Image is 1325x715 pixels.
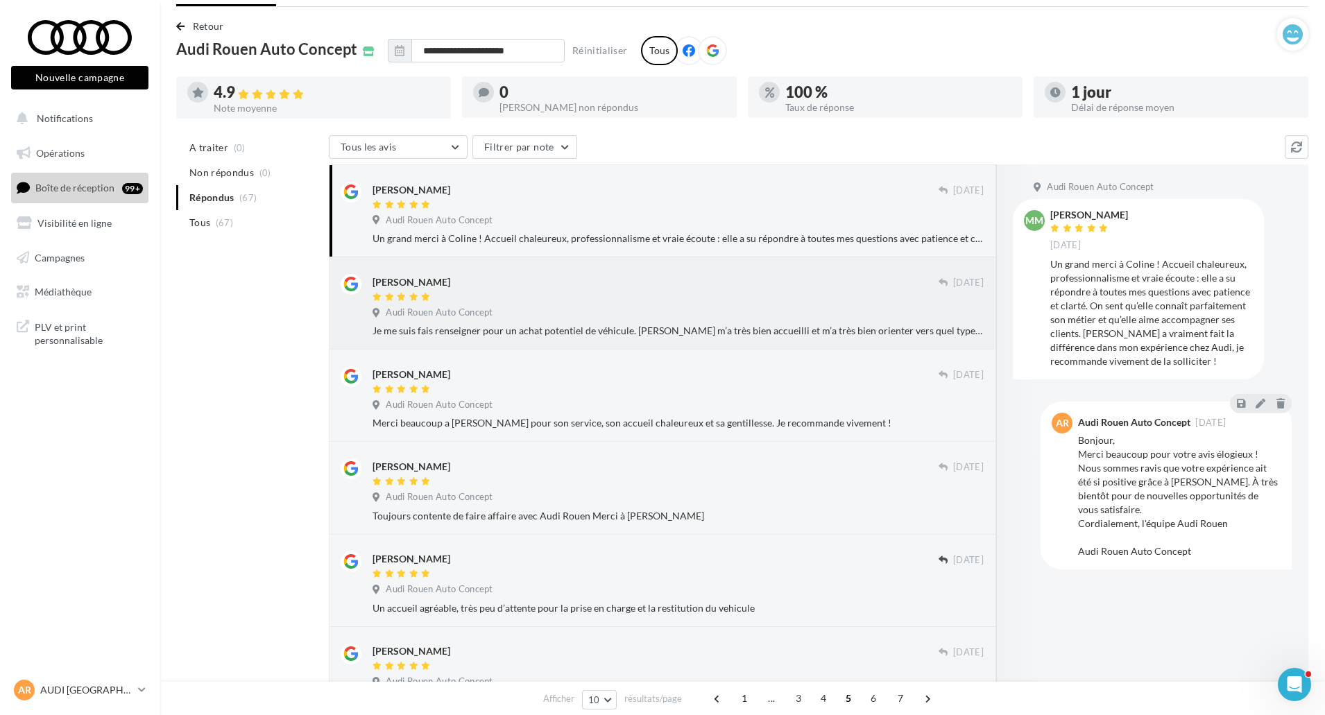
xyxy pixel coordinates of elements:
span: (0) [234,142,246,153]
span: résultats/page [624,692,682,705]
span: 1 [733,687,755,709]
span: Médiathèque [35,286,92,298]
div: [PERSON_NAME] [373,460,450,474]
span: [DATE] [1195,418,1226,427]
span: Tous les avis [341,141,397,153]
div: 1 jour [1071,85,1297,100]
span: Retour [193,20,224,32]
span: Tous [189,216,210,230]
span: Audi Rouen Auto Concept [386,307,493,319]
div: [PERSON_NAME] [373,183,450,197]
span: (0) [259,167,271,178]
div: Un grand merci à Coline ! Accueil chaleureux, professionnalisme et vraie écoute : elle a su répon... [373,232,984,245]
span: Notifications [37,112,93,124]
span: PLV et print personnalisable [35,318,143,347]
div: Un accueil agréable, très peu d’attente pour la prise en charge et la restitution du vehicule [373,601,984,615]
span: Boîte de réception [35,182,114,193]
span: 7 [889,687,912,709]
span: [DATE] [953,554,984,567]
span: Campagnes [35,251,85,263]
span: Audi Rouen Auto Concept [386,214,493,227]
div: Taux de réponse [785,103,1011,112]
span: 4 [812,687,835,709]
button: Retour [176,18,230,35]
div: [PERSON_NAME] [373,368,450,381]
div: Note moyenne [214,103,440,113]
button: Nouvelle campagne [11,66,148,89]
button: Réinitialiser [567,42,633,59]
span: Afficher [543,692,574,705]
a: PLV et print personnalisable [8,312,151,353]
span: AR [18,683,31,697]
span: MM [1025,214,1043,227]
div: Tous [641,36,678,65]
button: Filtrer par note [472,135,577,159]
a: Campagnes [8,243,151,273]
span: A traiter [189,141,228,155]
div: Un grand merci à Coline ! Accueil chaleureux, professionnalisme et vraie écoute : elle a su répon... [1050,257,1253,368]
div: Je me suis fais renseigner pour un achat potentiel de véhicule. [PERSON_NAME] m’a très bien accue... [373,324,984,338]
div: 100 % [785,85,1011,100]
span: Audi Rouen Auto Concept [386,399,493,411]
a: Boîte de réception99+ [8,173,151,203]
div: Merci beaucoup a [PERSON_NAME] pour son service, son accueil chaleureux et sa gentillesse. Je rec... [373,416,984,430]
span: [DATE] [953,277,984,289]
span: ... [760,687,783,709]
button: Notifications [8,104,146,133]
a: Médiathèque [8,277,151,307]
span: AR [1056,416,1069,430]
a: Opérations [8,139,151,168]
div: Audi Rouen Auto Concept [1078,417,1190,427]
span: [DATE] [953,369,984,381]
span: Opérations [36,147,85,159]
span: Audi Rouen Auto Concept [386,491,493,503]
button: 10 [582,690,617,709]
span: 6 [862,687,884,709]
span: 3 [787,687,810,709]
iframe: Intercom live chat [1278,668,1311,701]
span: Audi Rouen Auto Concept [1047,181,1154,193]
div: 99+ [122,183,143,194]
div: [PERSON_NAME] [373,552,450,566]
span: [DATE] [953,184,984,197]
span: Visibilité en ligne [37,217,112,229]
span: Audi Rouen Auto Concept [386,675,493,688]
div: 4.9 [214,85,440,101]
span: [DATE] [1050,239,1081,252]
span: Non répondus [189,166,254,180]
div: [PERSON_NAME] [1050,210,1128,220]
span: Audi Rouen Auto Concept [176,42,357,57]
span: 10 [588,694,600,705]
div: Toujours contente de faire affaire avec Audi Rouen Merci à [PERSON_NAME] [373,509,984,523]
button: Tous les avis [329,135,468,159]
span: [DATE] [953,646,984,659]
p: AUDI [GEOGRAPHIC_DATA] [40,683,132,697]
div: [PERSON_NAME] [373,275,450,289]
a: AR AUDI [GEOGRAPHIC_DATA] [11,677,148,703]
a: Visibilité en ligne [8,209,151,238]
div: Délai de réponse moyen [1071,103,1297,112]
div: [PERSON_NAME] non répondus [499,103,726,112]
div: 0 [499,85,726,100]
div: [PERSON_NAME] [373,644,450,658]
span: [DATE] [953,461,984,474]
span: Audi Rouen Auto Concept [386,583,493,596]
div: Bonjour, Merci beaucoup pour votre avis élogieux ! Nous sommes ravis que votre expérience ait été... [1078,433,1281,558]
span: 5 [837,687,860,709]
span: (67) [216,217,233,228]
